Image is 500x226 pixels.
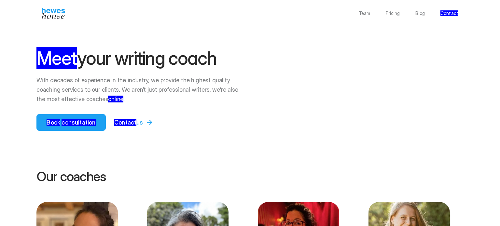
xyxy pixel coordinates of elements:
span: Category: LE, Term: "book" [47,119,60,126]
span: Category: LE, Term: "contact" [440,10,458,16]
span: Category: LE, Term: "contact" [114,119,136,126]
a: Contact [440,11,458,16]
a: Pricing [386,11,400,16]
p: With decades of experience in the industry, we provide the highest quality coaching services to o... [36,76,244,104]
p: us [114,118,143,127]
span: Category: LE, Term: "meet" [36,47,77,69]
a: Contactus [108,114,161,131]
img: Hewes House’s book coach services offer creative writing courses, writing class to learn differen... [42,8,65,19]
a: Team [359,11,370,16]
a: Blog [415,11,425,16]
p: Our coaches [36,170,464,183]
span: Category: LE, Term: "consultation" [62,119,95,126]
span: Category: LE, Term: "online" [108,96,123,102]
h1: your writing coach [36,49,244,68]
